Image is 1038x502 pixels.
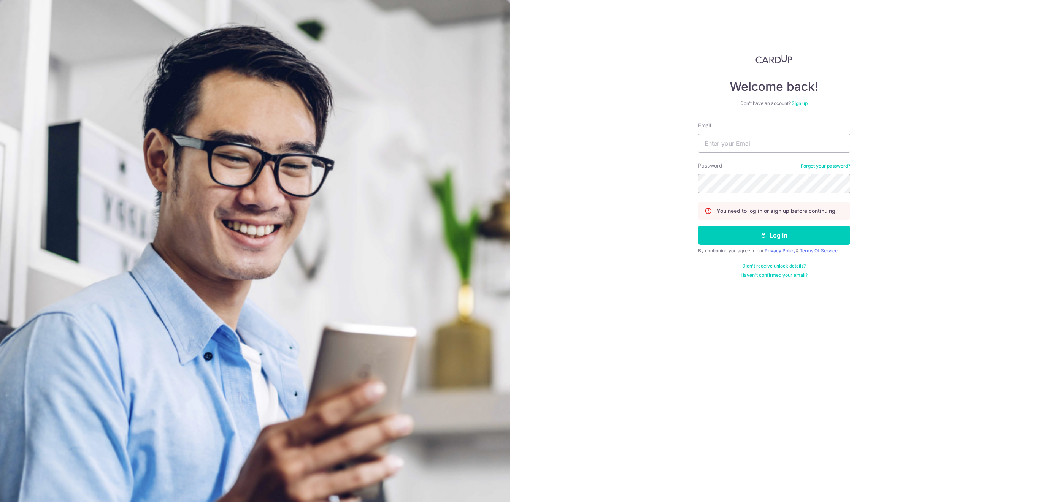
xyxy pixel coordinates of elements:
[741,272,808,278] a: Haven't confirmed your email?
[801,163,850,169] a: Forgot your password?
[742,263,806,269] a: Didn't receive unlock details?
[698,79,850,94] h4: Welcome back!
[765,248,796,253] a: Privacy Policy
[800,248,838,253] a: Terms Of Service
[792,100,808,106] a: Sign up
[698,162,722,169] label: Password
[698,226,850,245] button: Log in
[717,207,837,215] p: You need to log in or sign up before continuing.
[698,100,850,106] div: Don’t have an account?
[698,134,850,153] input: Enter your Email
[698,248,850,254] div: By continuing you agree to our &
[755,55,793,64] img: CardUp Logo
[698,122,711,129] label: Email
